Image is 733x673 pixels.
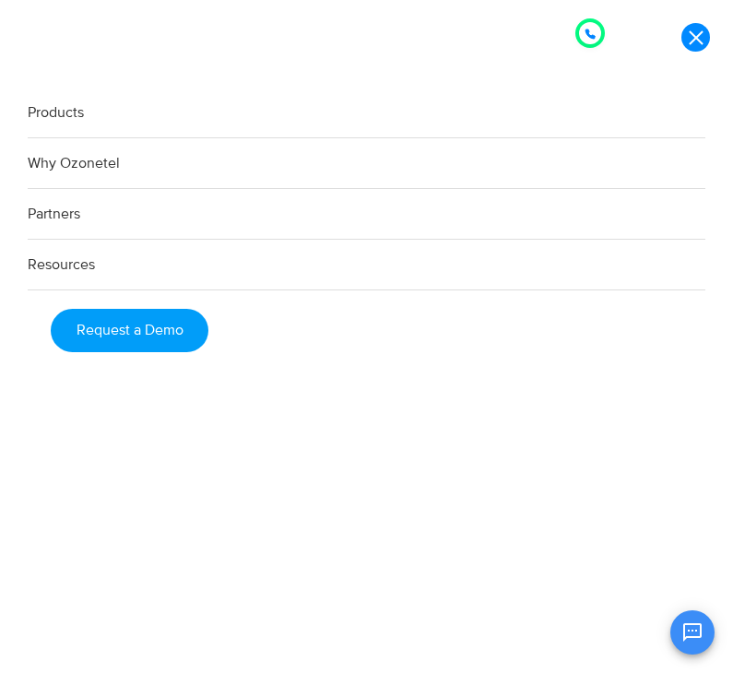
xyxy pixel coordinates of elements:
a: Request a Demo [51,309,208,352]
a: Partners [28,189,705,240]
button: Open chat [670,610,715,655]
a: Products [28,88,705,138]
a: Why Ozonetel [28,138,705,189]
a: Resources [28,240,705,290]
